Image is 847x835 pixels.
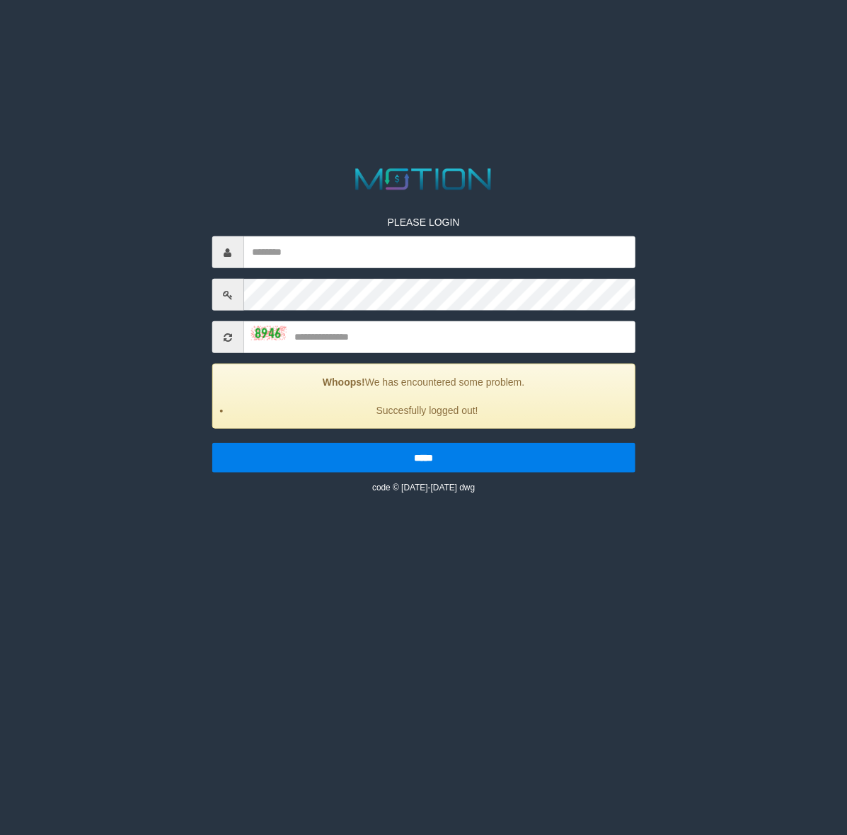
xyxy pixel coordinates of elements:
[372,483,475,493] small: code © [DATE]-[DATE] dwg
[250,326,286,340] img: captcha
[323,376,365,388] strong: Whoops!
[350,165,497,194] img: MOTION_logo.png
[212,215,635,229] p: PLEASE LOGIN
[212,364,635,429] div: We has encountered some problem.
[230,403,624,417] li: Succesfully logged out!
